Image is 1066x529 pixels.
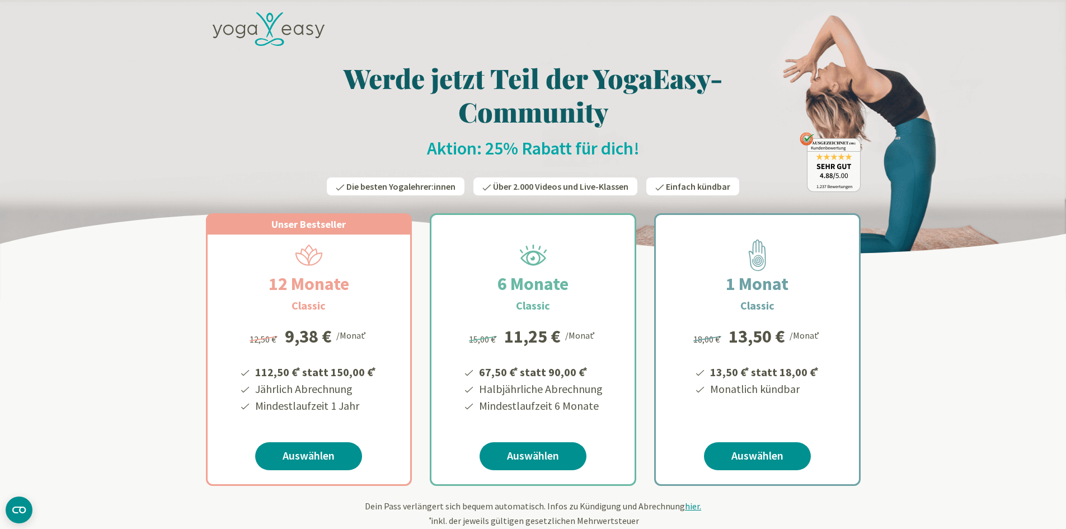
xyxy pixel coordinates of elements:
h2: 6 Monate [471,270,595,297]
span: Unser Bestseller [271,218,346,231]
h2: Aktion: 25% Rabatt für dich! [206,137,861,160]
li: 13,50 € statt 18,00 € [708,362,820,381]
li: Jährlich Abrechnung [253,381,378,397]
span: inkl. der jeweils gültigen gesetzlichen Mehrwertsteuer [428,515,639,526]
div: 9,38 € [285,327,332,345]
li: 112,50 € statt 150,00 € [253,362,378,381]
div: /Monat [790,327,821,342]
li: 67,50 € statt 90,00 € [477,362,603,381]
li: Mindestlaufzeit 6 Monate [477,397,603,414]
div: /Monat [565,327,597,342]
span: hier. [685,500,701,512]
h2: 12 Monate [242,270,376,297]
a: Auswählen [255,442,362,470]
h2: 1 Monat [699,270,815,297]
button: CMP-Widget öffnen [6,497,32,523]
span: 12,50 € [250,334,279,345]
div: 13,50 € [729,327,785,345]
span: 18,00 € [693,334,723,345]
h1: Werde jetzt Teil der YogaEasy-Community [206,61,861,128]
li: Monatlich kündbar [708,381,820,397]
h3: Classic [516,297,550,314]
li: Halbjährliche Abrechnung [477,381,603,397]
h3: Classic [740,297,774,314]
span: Die besten Yogalehrer:innen [346,181,455,192]
div: 11,25 € [504,327,561,345]
span: Über 2.000 Videos und Live-Klassen [493,181,628,192]
div: /Monat [336,327,368,342]
img: ausgezeichnet_badge.png [800,132,861,192]
span: 15,00 € [469,334,499,345]
h3: Classic [292,297,326,314]
span: Einfach kündbar [666,181,730,192]
a: Auswählen [704,442,811,470]
div: Dein Pass verlängert sich bequem automatisch. Infos zu Kündigung und Abrechnung [206,499,861,527]
a: Auswählen [480,442,586,470]
li: Mindestlaufzeit 1 Jahr [253,397,378,414]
